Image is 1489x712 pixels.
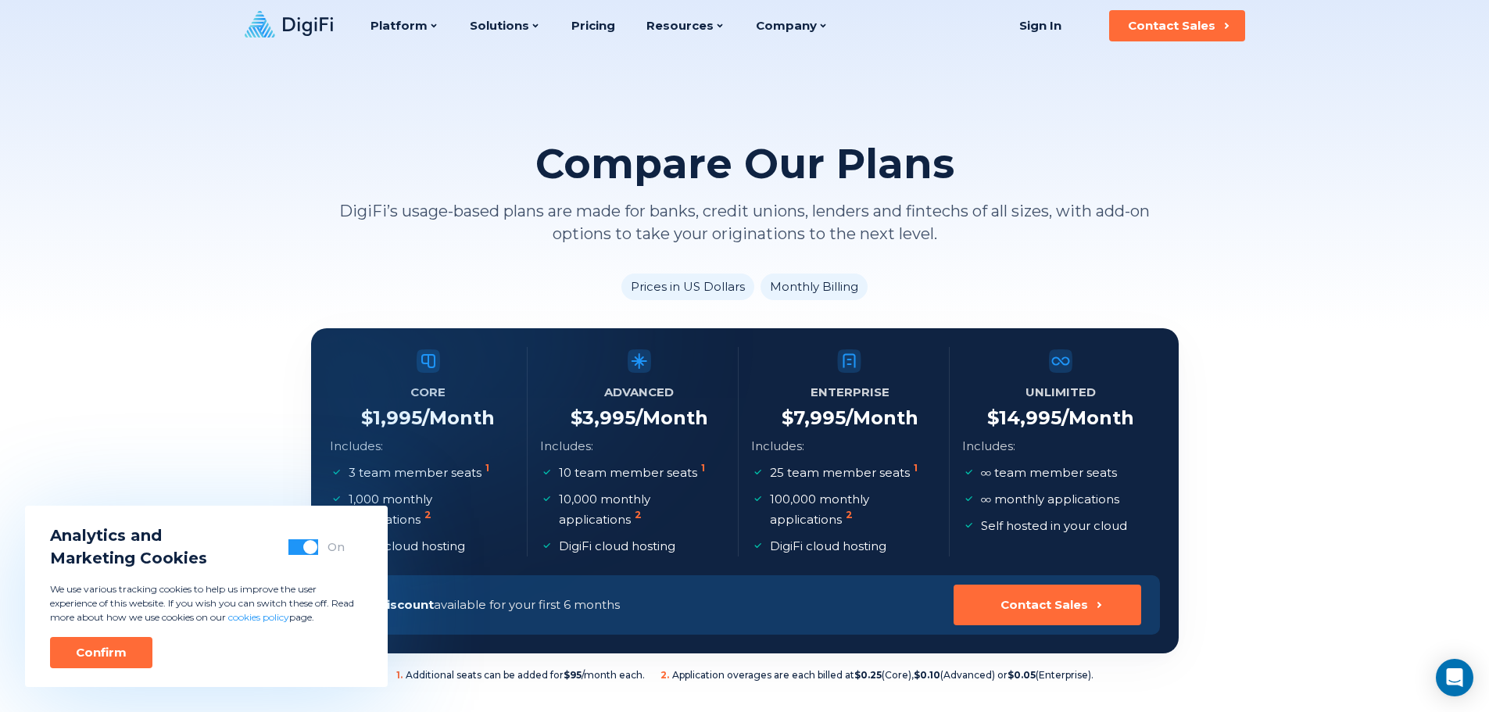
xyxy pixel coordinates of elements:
p: 25 team member seats [770,463,921,483]
p: Self hosted in your cloud [981,516,1127,536]
button: Contact Sales [1109,10,1245,41]
h5: Unlimited [1025,381,1096,403]
p: DigiFi’s usage-based plans are made for banks, credit unions, lenders and fintechs of all sizes, ... [311,200,1179,245]
p: DigiFi cloud hosting [770,536,886,556]
sup: 1 . [396,669,403,681]
p: DigiFi cloud hosting [349,536,465,556]
b: $0.25 [854,669,882,681]
a: Sign In [1000,10,1081,41]
sup: 2 [846,509,853,521]
sup: 2 [424,509,431,521]
p: monthly applications [981,489,1119,510]
p: 100,000 monthly applications [770,489,933,530]
div: Confirm [76,645,127,660]
sup: 2 . [660,669,669,681]
span: Application overages are each billed at (Core), (Advanced) or (Enterprise). [660,669,1093,682]
a: cookies policy [228,611,289,623]
p: 1,000 monthly applications [349,489,512,530]
h4: $ 14,995 [987,406,1134,430]
b: $95 [564,669,582,681]
p: DigiFi cloud hosting [559,536,675,556]
div: Contact Sales [1128,18,1215,34]
h5: Advanced [604,381,674,403]
div: On [328,539,345,555]
span: /Month [846,406,918,429]
p: 10,000 monthly applications [559,489,722,530]
h5: Enterprise [811,381,889,403]
b: $0.05 [1008,669,1036,681]
sup: 1 [485,462,489,474]
sup: 2 [635,509,642,521]
span: Analytics and [50,524,207,547]
h4: $ 7,995 [782,406,918,430]
li: Prices in US Dollars [621,274,754,300]
sup: 1 [701,462,705,474]
span: Additional seats can be added for /month each. [396,669,645,682]
div: Open Intercom Messenger [1436,659,1473,696]
p: Includes: [751,436,804,456]
p: Includes: [962,436,1015,456]
p: We use various tracking cookies to help us improve the user experience of this website. If you wi... [50,582,363,624]
p: available for your first 6 months [349,595,620,615]
button: Contact Sales [954,585,1141,625]
h2: Compare Our Plans [535,141,954,188]
span: Marketing Cookies [50,547,207,570]
span: /Month [1061,406,1134,429]
p: 10 team member seats [559,463,708,483]
span: /Month [635,406,708,429]
b: $0.10 [914,669,940,681]
li: Monthly Billing [761,274,868,300]
div: Contact Sales [1000,597,1088,613]
p: team member seats [981,463,1117,483]
h4: $ 3,995 [571,406,708,430]
span: 50% discount [349,597,434,612]
sup: 1 [914,462,918,474]
button: Confirm [50,637,152,668]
